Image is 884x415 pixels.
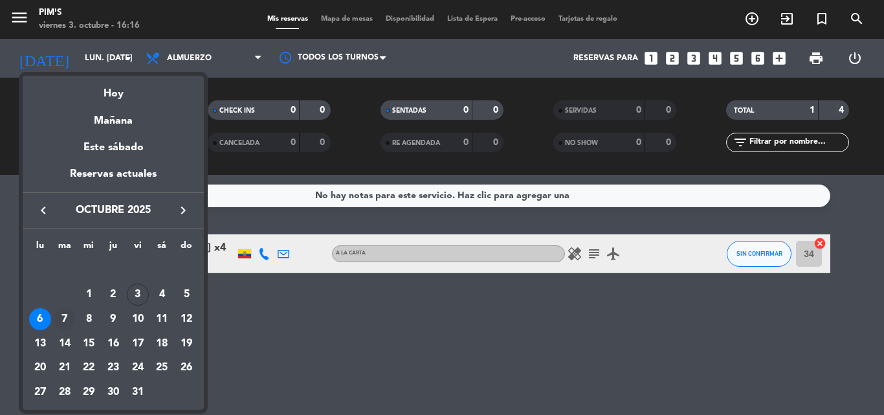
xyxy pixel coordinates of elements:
[174,307,199,331] td: 12 de octubre de 2025
[29,381,51,403] div: 27
[171,202,195,219] button: keyboard_arrow_right
[28,331,52,356] td: 13 de octubre de 2025
[102,381,124,403] div: 30
[76,307,101,331] td: 8 de octubre de 2025
[174,283,199,308] td: 5 de octubre de 2025
[52,356,77,381] td: 21 de octubre de 2025
[28,380,52,405] td: 27 de octubre de 2025
[54,357,76,379] div: 21
[102,308,124,330] div: 9
[78,333,100,355] div: 15
[151,308,173,330] div: 11
[150,307,175,331] td: 11 de octubre de 2025
[151,284,173,306] div: 4
[23,76,204,102] div: Hoy
[126,356,150,381] td: 24 de octubre de 2025
[127,308,149,330] div: 10
[174,331,199,356] td: 19 de octubre de 2025
[150,356,175,381] td: 25 de octubre de 2025
[52,238,77,258] th: martes
[102,357,124,379] div: 23
[174,238,199,258] th: domingo
[78,308,100,330] div: 8
[101,283,126,308] td: 2 de octubre de 2025
[78,284,100,306] div: 1
[127,333,149,355] div: 17
[175,357,197,379] div: 26
[52,307,77,331] td: 7 de octubre de 2025
[174,356,199,381] td: 26 de octubre de 2025
[127,284,149,306] div: 3
[76,331,101,356] td: 15 de octubre de 2025
[55,202,171,219] span: octubre 2025
[127,357,149,379] div: 24
[76,380,101,405] td: 29 de octubre de 2025
[101,380,126,405] td: 30 de octubre de 2025
[78,381,100,403] div: 29
[54,308,76,330] div: 7
[127,381,149,403] div: 31
[175,284,197,306] div: 5
[102,333,124,355] div: 16
[101,238,126,258] th: jueves
[150,283,175,308] td: 4 de octubre de 2025
[175,333,197,355] div: 19
[151,333,173,355] div: 18
[126,238,150,258] th: viernes
[151,357,173,379] div: 25
[78,357,100,379] div: 22
[52,331,77,356] td: 14 de octubre de 2025
[175,308,197,330] div: 12
[76,283,101,308] td: 1 de octubre de 2025
[175,203,191,218] i: keyboard_arrow_right
[150,331,175,356] td: 18 de octubre de 2025
[126,307,150,331] td: 10 de octubre de 2025
[126,331,150,356] td: 17 de octubre de 2025
[101,307,126,331] td: 9 de octubre de 2025
[76,356,101,381] td: 22 de octubre de 2025
[28,356,52,381] td: 20 de octubre de 2025
[29,357,51,379] div: 20
[28,258,199,283] td: OCT.
[36,203,51,218] i: keyboard_arrow_left
[101,331,126,356] td: 16 de octubre de 2025
[101,356,126,381] td: 23 de octubre de 2025
[28,238,52,258] th: lunes
[54,381,76,403] div: 28
[29,333,51,355] div: 13
[23,129,204,166] div: Este sábado
[150,238,175,258] th: sábado
[126,283,150,308] td: 3 de octubre de 2025
[32,202,55,219] button: keyboard_arrow_left
[23,103,204,129] div: Mañana
[23,166,204,192] div: Reservas actuales
[29,308,51,330] div: 6
[102,284,124,306] div: 2
[126,380,150,405] td: 31 de octubre de 2025
[76,238,101,258] th: miércoles
[28,307,52,331] td: 6 de octubre de 2025
[54,333,76,355] div: 14
[52,380,77,405] td: 28 de octubre de 2025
